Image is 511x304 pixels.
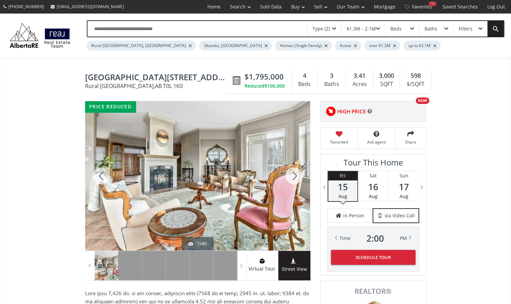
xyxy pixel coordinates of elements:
[259,258,265,264] img: virtual tour icon
[399,139,423,145] span: Share
[425,26,437,31] div: Baths
[338,193,347,199] span: Aug
[428,1,437,6] div: 192
[404,41,440,50] div: up to $2.1M
[275,41,332,50] div: Homes (Single Family)
[349,79,370,89] div: Acres
[361,139,392,145] span: Ask agent
[85,83,229,89] span: Rural [GEOGRAPHIC_DATA] , AB T0L 1K0
[366,234,384,243] span: 2 : 00
[347,26,376,31] div: $1.3M - 2.1M
[85,101,136,112] div: price reduced
[57,4,124,9] span: [EMAIL_ADDRESS][DOMAIN_NAME]
[85,73,229,83] span: 224035 318 Avenue West
[390,26,402,31] div: Beds
[324,139,354,145] span: Favorited
[295,71,314,80] div: 4
[321,79,342,89] div: Baths
[388,182,419,192] span: 17
[416,97,429,104] div: NEW!
[337,108,366,115] span: HIGH PRICE
[349,71,370,80] div: 3.41
[7,21,73,49] img: Logo
[358,182,388,192] span: 16
[245,71,284,82] span: $1,795,000
[377,79,396,89] div: SQFT
[324,105,337,118] img: rating icon
[328,182,357,192] span: 15
[328,171,357,180] div: Fri
[245,83,285,89] div: Reduced
[278,265,310,273] span: Street View
[459,26,472,31] div: Filters
[388,171,419,180] div: Sun
[331,250,415,265] button: Schedule Tour
[369,193,378,199] span: Aug
[295,79,314,89] div: Beds
[264,83,285,89] span: $100,000
[358,171,388,180] div: Sat
[335,41,361,50] div: Active
[364,41,400,50] div: over $1.3M
[188,240,207,247] div: 7/49
[328,288,418,295] span: REALTOR®
[246,265,278,273] span: Virtual Tour
[321,71,342,80] div: 3
[339,234,407,243] div: Time PM
[403,79,428,89] div: $/SQFT
[400,193,408,199] span: Aug
[379,71,394,80] span: 3,000
[327,158,419,171] h3: Tour This Home
[403,71,428,80] div: 598
[8,4,44,9] span: [PHONE_NUMBER]
[385,212,415,219] span: via Video Call
[85,101,310,251] div: 224035 318 Avenue West Rural Foothills County, AB T0L 1K0 - Photo 7 of 49
[343,212,364,219] span: in Person
[246,251,278,280] a: virtual tour iconVirtual Tour
[312,26,330,31] div: Type (2)
[199,41,272,50] div: Okotoks, [GEOGRAPHIC_DATA]
[47,0,127,13] a: [EMAIL_ADDRESS][DOMAIN_NAME]
[87,41,196,50] div: Rural [GEOGRAPHIC_DATA], [GEOGRAPHIC_DATA]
